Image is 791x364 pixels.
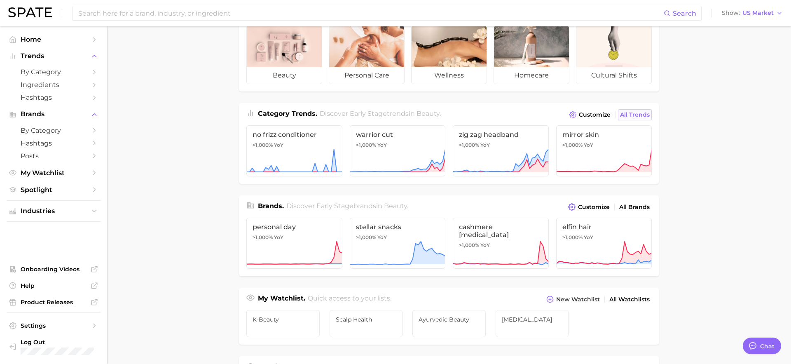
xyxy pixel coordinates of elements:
[494,26,569,84] a: homecare
[21,52,87,60] span: Trends
[459,242,479,248] span: >1,000%
[411,26,487,84] a: wellness
[562,234,583,240] span: >1,000%
[246,310,320,337] a: K-Beauty
[7,205,101,217] button: Industries
[496,310,569,337] a: [MEDICAL_DATA]
[7,167,101,179] a: My Watchlist
[21,207,87,215] span: Industries
[7,319,101,332] a: Settings
[21,110,87,118] span: Brands
[453,218,549,269] a: cashmere [MEDICAL_DATA]>1,000% YoY
[7,124,101,137] a: by Category
[350,218,446,269] a: stellar snacks>1,000% YoY
[356,131,440,139] span: warrior cut
[7,91,101,104] a: Hashtags
[556,218,652,269] a: elfin hair>1,000% YoY
[619,204,650,211] span: All Brands
[21,338,123,346] span: Log Out
[459,223,543,239] span: cashmere [MEDICAL_DATA]
[377,234,387,241] span: YoY
[329,26,405,84] a: personal care
[21,139,87,147] span: Hashtags
[356,142,376,148] span: >1,000%
[607,294,652,305] a: All Watchlists
[544,294,602,305] button: New Watchlist
[419,316,480,323] span: Ayurvedic Beauty
[356,223,440,231] span: stellar snacks
[584,142,593,148] span: YoY
[329,67,404,84] span: personal care
[21,265,87,273] span: Onboarding Videos
[21,186,87,194] span: Spotlight
[556,296,600,303] span: New Watchlist
[258,110,317,117] span: Category Trends .
[21,322,87,329] span: Settings
[21,127,87,134] span: by Category
[412,310,486,337] a: Ayurvedic Beauty
[673,9,696,17] span: Search
[377,142,387,148] span: YoY
[562,223,646,231] span: elfin hair
[720,8,785,19] button: ShowUS Market
[7,183,101,196] a: Spotlight
[8,7,52,17] img: SPATE
[336,316,397,323] span: Scalp Health
[7,336,101,357] a: Log out. Currently logged in with e-mail ncrerar@gearcommunications.com.
[618,109,652,120] a: All Trends
[502,316,563,323] span: [MEDICAL_DATA]
[579,111,611,118] span: Customize
[21,68,87,76] span: by Category
[459,131,543,139] span: zig zag headband
[320,110,441,117] span: Discover Early Stage trends in .
[742,11,774,15] span: US Market
[576,67,651,84] span: cultural shifts
[7,263,101,275] a: Onboarding Videos
[253,142,273,148] span: >1,000%
[562,131,646,139] span: mirror skin
[246,218,342,269] a: personal day>1,000% YoY
[286,202,408,210] span: Discover Early Stage brands in .
[246,125,342,176] a: no frizz conditioner>1,000% YoY
[247,67,322,84] span: beauty
[556,125,652,176] a: mirror skin>1,000% YoY
[7,66,101,78] a: by Category
[480,142,490,148] span: YoY
[7,108,101,120] button: Brands
[253,223,336,231] span: personal day
[620,111,650,118] span: All Trends
[7,78,101,91] a: Ingredients
[617,202,652,213] a: All Brands
[258,294,305,305] h1: My Watchlist.
[274,142,283,148] span: YoY
[567,109,613,120] button: Customize
[7,296,101,308] a: Product Releases
[7,137,101,150] a: Hashtags
[480,242,490,249] span: YoY
[412,67,487,84] span: wellness
[562,142,583,148] span: >1,000%
[274,234,283,241] span: YoY
[21,282,87,289] span: Help
[308,294,391,305] h2: Quick access to your lists.
[21,94,87,101] span: Hashtags
[722,11,740,15] span: Show
[330,310,403,337] a: Scalp Health
[578,204,610,211] span: Customize
[356,234,376,240] span: >1,000%
[77,6,664,20] input: Search here for a brand, industry, or ingredient
[253,234,273,240] span: >1,000%
[253,316,314,323] span: K-Beauty
[21,298,87,306] span: Product Releases
[7,50,101,62] button: Trends
[21,152,87,160] span: Posts
[7,150,101,162] a: Posts
[21,81,87,89] span: Ingredients
[453,125,549,176] a: zig zag headband>1,000% YoY
[384,202,407,210] span: beauty
[576,26,652,84] a: cultural shifts
[7,279,101,292] a: Help
[21,169,87,177] span: My Watchlist
[7,33,101,46] a: Home
[253,131,336,139] span: no frizz conditioner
